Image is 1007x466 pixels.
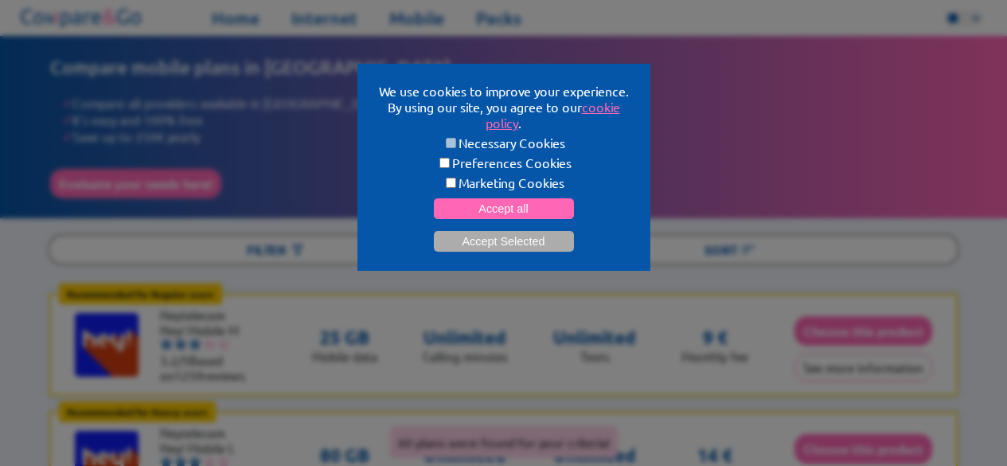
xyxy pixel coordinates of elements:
[446,138,456,148] input: Necessary Cookies
[377,83,631,131] p: We use cookies to improve your experience. By using our site, you agree to our .
[377,135,631,151] label: Necessary Cookies
[377,174,631,190] label: Marketing Cookies
[486,99,620,131] a: cookie policy
[377,155,631,170] label: Preferences Cookies
[439,158,450,168] input: Preferences Cookies
[434,198,574,219] button: Accept all
[434,231,574,252] button: Accept Selected
[446,178,456,188] input: Marketing Cookies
